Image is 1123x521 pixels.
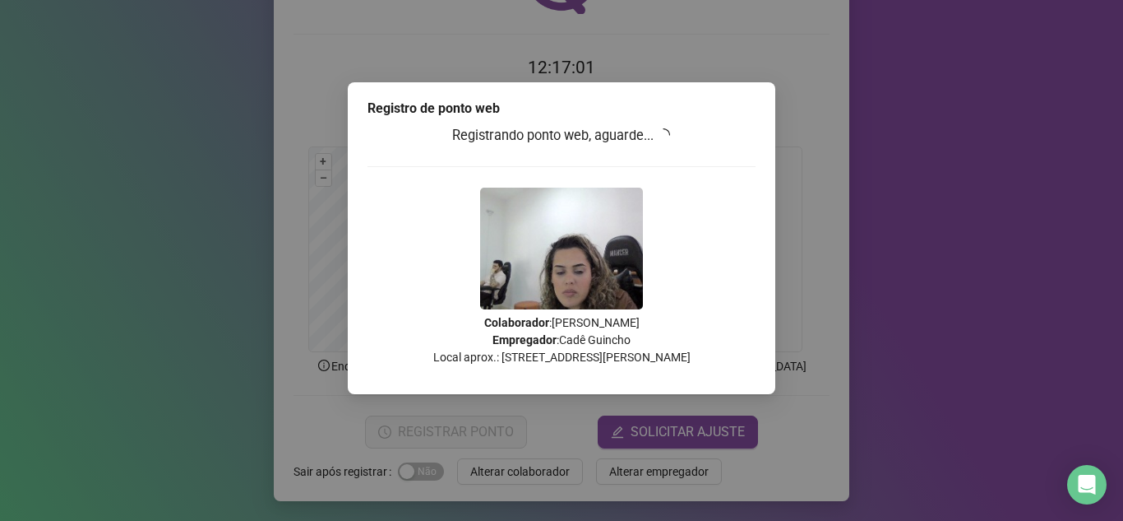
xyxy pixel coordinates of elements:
div: Open Intercom Messenger [1067,465,1107,505]
div: Registro de ponto web [367,99,756,119]
span: loading [655,127,672,144]
img: Z [480,188,643,309]
h3: Registrando ponto web, aguarde... [367,125,756,147]
p: : [PERSON_NAME] : Cadê Guincho Local aprox.: [STREET_ADDRESS][PERSON_NAME] [367,314,756,366]
strong: Empregador [492,333,557,347]
strong: Colaborador [484,316,549,329]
